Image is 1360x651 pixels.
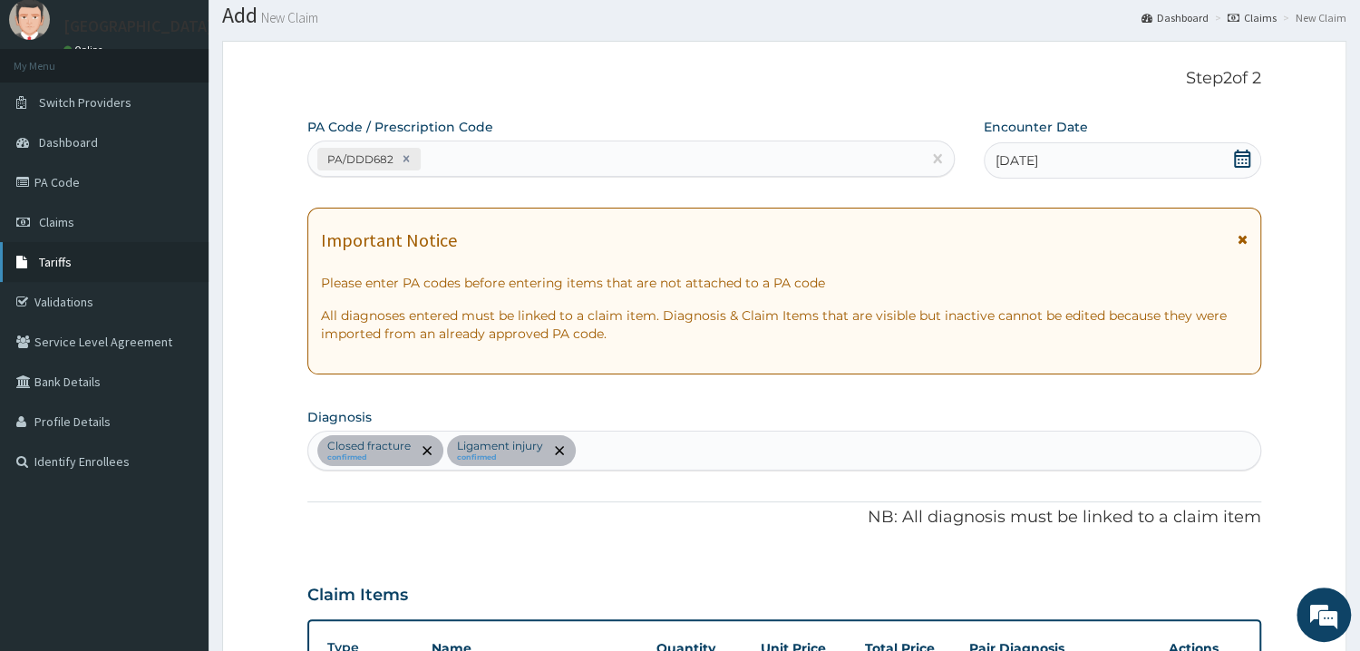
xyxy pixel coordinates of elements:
div: Minimize live chat window [297,9,341,53]
h3: Claim Items [307,586,408,606]
textarea: Type your message and hit 'Enter' [9,447,345,510]
h1: Add [222,4,1346,27]
span: Switch Providers [39,94,131,111]
small: confirmed [327,453,411,462]
label: Diagnosis [307,408,372,426]
span: remove selection option [419,442,435,459]
p: All diagnoses entered must be linked to a claim item. Diagnosis & Claim Items that are visible bu... [321,306,1248,343]
a: Claims [1228,10,1277,25]
span: Dashboard [39,134,98,151]
a: Dashboard [1141,10,1209,25]
label: Encounter Date [984,118,1088,136]
p: Closed fracture [327,439,411,453]
span: [DATE] [996,151,1038,170]
p: Please enter PA codes before entering items that are not attached to a PA code [321,274,1248,292]
span: Claims [39,214,74,230]
div: PA/DDD682 [322,149,396,170]
h1: Important Notice [321,230,457,250]
label: PA Code / Prescription Code [307,118,493,136]
p: Step 2 of 2 [307,69,1261,89]
img: d_794563401_company_1708531726252_794563401 [34,91,73,136]
p: NB: All diagnosis must be linked to a claim item [307,506,1261,530]
p: Ligament injury [457,439,543,453]
span: remove selection option [551,442,568,459]
small: New Claim [257,11,318,24]
div: Chat with us now [94,102,305,125]
span: Tariffs [39,254,72,270]
a: Online [63,44,107,56]
span: We're online! [105,204,250,387]
p: [GEOGRAPHIC_DATA] [63,18,213,34]
small: confirmed [457,453,543,462]
li: New Claim [1278,10,1346,25]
